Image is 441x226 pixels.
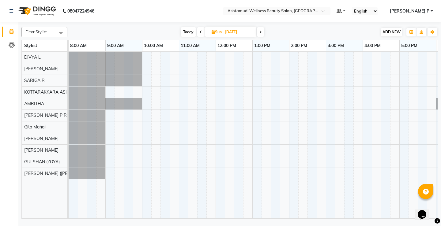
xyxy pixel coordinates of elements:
span: DIVYA L [24,54,41,60]
span: Sun [210,30,223,34]
span: [PERSON_NAME] [24,147,58,153]
span: Filter Stylist [25,29,47,34]
button: ADD NEW [381,28,402,36]
b: 08047224946 [67,2,94,20]
span: [PERSON_NAME] [24,66,58,72]
a: 4:00 PM [363,41,382,50]
span: AMRITHA [24,101,44,106]
a: 5:00 PM [400,41,419,50]
a: 9:00 AM [106,41,125,50]
span: Gita Mahali [24,124,46,130]
img: logo [16,2,58,20]
span: [PERSON_NAME] ([PERSON_NAME]) [24,171,96,176]
a: 1:00 PM [253,41,272,50]
span: [PERSON_NAME] [24,136,58,141]
a: 10:00 AM [142,41,164,50]
a: 2:00 PM [289,41,309,50]
span: Stylist [24,43,37,48]
span: ADD NEW [383,30,401,34]
span: [PERSON_NAME] P [390,8,429,14]
iframe: chat widget [415,202,435,220]
a: 3:00 PM [326,41,345,50]
a: 12:00 PM [216,41,238,50]
span: [PERSON_NAME] P R [24,113,67,118]
span: Today [181,27,196,37]
span: SARIGA R [24,78,45,83]
input: 2025-10-12 [223,28,254,37]
span: GULSHAN (ZOYA) [24,159,60,165]
a: 8:00 AM [69,41,88,50]
a: 11:00 AM [179,41,201,50]
span: KOTTARAKKARA ASHTAMUDI [24,89,85,95]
